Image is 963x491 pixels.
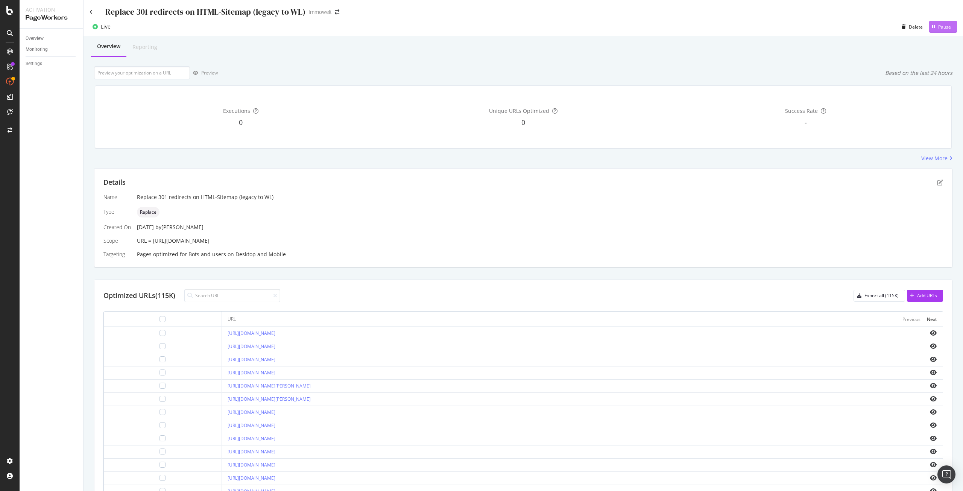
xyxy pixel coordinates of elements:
div: Details [103,178,126,187]
div: Optimized URLs (115K) [103,291,175,301]
div: by [PERSON_NAME] [155,223,204,231]
div: Replace 301 redirects on HTML-Sitemap (legacy to WL) [137,193,943,201]
a: [URL][DOMAIN_NAME] [228,422,275,429]
a: [URL][DOMAIN_NAME] [228,448,275,455]
div: Export all (115K) [864,292,899,299]
i: eye [930,330,937,336]
span: Success Rate [785,107,818,114]
i: eye [930,409,937,415]
div: Live [101,23,111,30]
a: Overview [26,35,78,43]
div: Overview [97,43,120,50]
a: [URL][DOMAIN_NAME] [228,330,275,336]
i: eye [930,435,937,441]
button: Pause [929,21,957,33]
a: Click to go back [90,9,93,15]
div: Preview [201,70,218,76]
div: Based on the last 24 hours [885,69,952,77]
a: [URL][DOMAIN_NAME] [228,369,275,376]
div: URL [228,316,236,322]
a: [URL][DOMAIN_NAME][PERSON_NAME] [228,383,311,389]
div: Targeting [103,251,131,258]
div: neutral label [137,207,159,217]
div: Pages optimized for on [137,251,943,258]
input: Preview your optimization on a URL [94,66,190,79]
div: Bots and users [188,251,226,258]
div: Pause [938,24,951,30]
i: eye [930,356,937,362]
div: View More [921,155,948,162]
i: eye [930,475,937,481]
a: [URL][DOMAIN_NAME] [228,356,275,363]
span: URL = [URL][DOMAIN_NAME] [137,237,210,244]
div: Name [103,193,131,201]
i: eye [930,448,937,455]
a: [URL][DOMAIN_NAME] [228,462,275,468]
div: Open Intercom Messenger [937,465,955,483]
span: 0 [239,118,243,127]
a: [URL][DOMAIN_NAME] [228,475,275,481]
div: Next [927,316,937,322]
div: Previous [902,316,920,322]
div: Settings [26,60,42,68]
button: Preview [190,67,218,79]
span: Replace [140,210,156,214]
button: Add URLs [907,290,943,302]
a: [URL][DOMAIN_NAME] [228,343,275,350]
div: Activation [26,6,77,14]
div: Created On [103,223,131,231]
div: Delete [909,24,923,30]
button: Delete [899,21,923,33]
div: Add URLs [917,292,937,299]
i: eye [930,369,937,375]
a: [URL][DOMAIN_NAME][PERSON_NAME] [228,396,311,402]
span: 0 [521,118,525,127]
div: Scope [103,237,131,245]
div: Immowelt [308,8,332,16]
div: pen-to-square [937,179,943,185]
a: Settings [26,60,78,68]
span: - [805,118,807,127]
button: Export all (115K) [854,290,905,302]
button: Previous [902,315,920,324]
i: eye [930,383,937,389]
input: Search URL [184,289,280,302]
button: Next [927,315,937,324]
div: Type [103,208,131,216]
i: eye [930,343,937,349]
a: Monitoring [26,46,78,53]
i: eye [930,422,937,428]
i: eye [930,462,937,468]
div: PageWorkers [26,14,77,22]
span: Unique URLs Optimized [489,107,549,114]
i: eye [930,396,937,402]
div: Overview [26,35,44,43]
span: Executions [223,107,250,114]
a: [URL][DOMAIN_NAME] [228,435,275,442]
div: [DATE] [137,223,943,231]
div: Reporting [132,43,157,51]
div: Desktop and Mobile [235,251,286,258]
div: arrow-right-arrow-left [335,9,339,15]
a: View More [921,155,952,162]
div: Replace 301 redirects on HTML-Sitemap (legacy to WL) [105,6,305,18]
a: [URL][DOMAIN_NAME] [228,409,275,415]
div: Monitoring [26,46,48,53]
